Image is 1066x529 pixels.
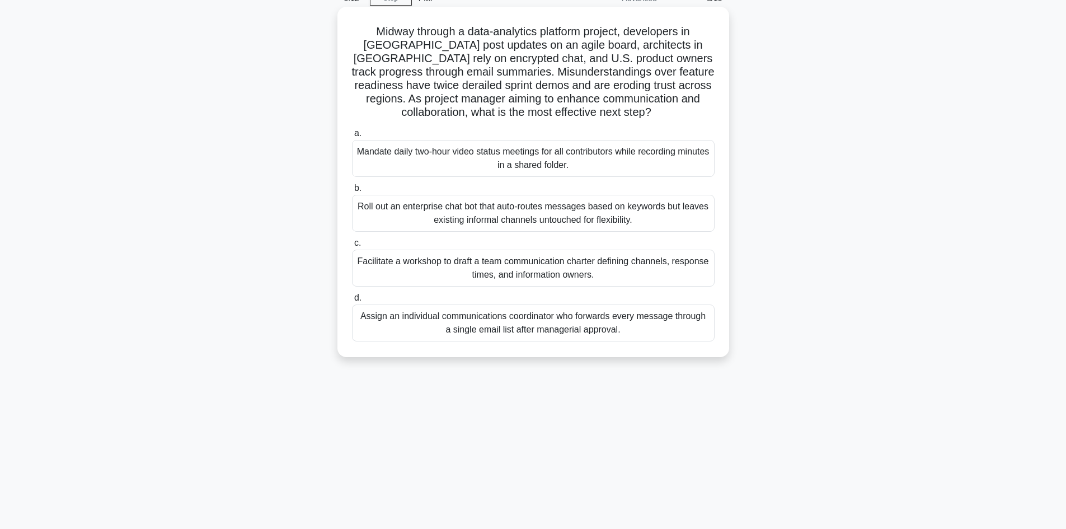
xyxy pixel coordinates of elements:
span: a. [354,128,361,138]
span: b. [354,183,361,193]
span: d. [354,293,361,302]
h5: Midway through a data-analytics platform project, developers in [GEOGRAPHIC_DATA] post updates on... [351,25,716,120]
div: Assign an individual communications coordinator who forwards every message through a single email... [352,305,715,341]
div: Facilitate a workshop to draft a team communication charter defining channels, response times, an... [352,250,715,287]
span: c. [354,238,361,247]
div: Mandate daily two-hour video status meetings for all contributors while recording minutes in a sh... [352,140,715,177]
div: Roll out an enterprise chat bot that auto-routes messages based on keywords but leaves existing i... [352,195,715,232]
